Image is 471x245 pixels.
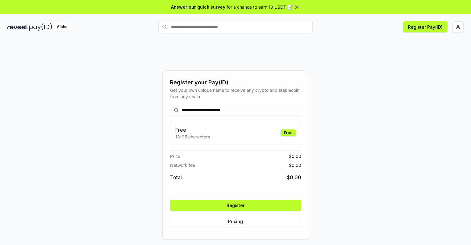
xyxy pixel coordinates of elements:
[175,126,210,133] h3: Free
[287,174,301,181] span: $ 0.00
[175,133,210,140] p: 13-25 characters
[7,23,28,31] img: reveel_dark
[170,162,195,168] span: Network fee
[170,153,180,159] span: Price
[170,174,182,181] span: Total
[281,129,296,136] div: Free
[227,4,293,10] span: for a chance to earn 10 USDT 📝
[170,87,301,100] div: Get your own unique name to receive any crypto and stablecoin, from any chain
[289,162,301,168] span: $ 0.00
[289,153,301,159] span: $ 0.00
[29,23,52,31] img: pay_id
[171,4,225,10] span: Answer our quick survey
[170,200,301,211] button: Register
[53,23,71,31] div: Alpha
[403,21,448,32] button: Register Pay(ID)
[170,78,301,87] div: Register your Pay(ID)
[170,216,301,227] button: Pricing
